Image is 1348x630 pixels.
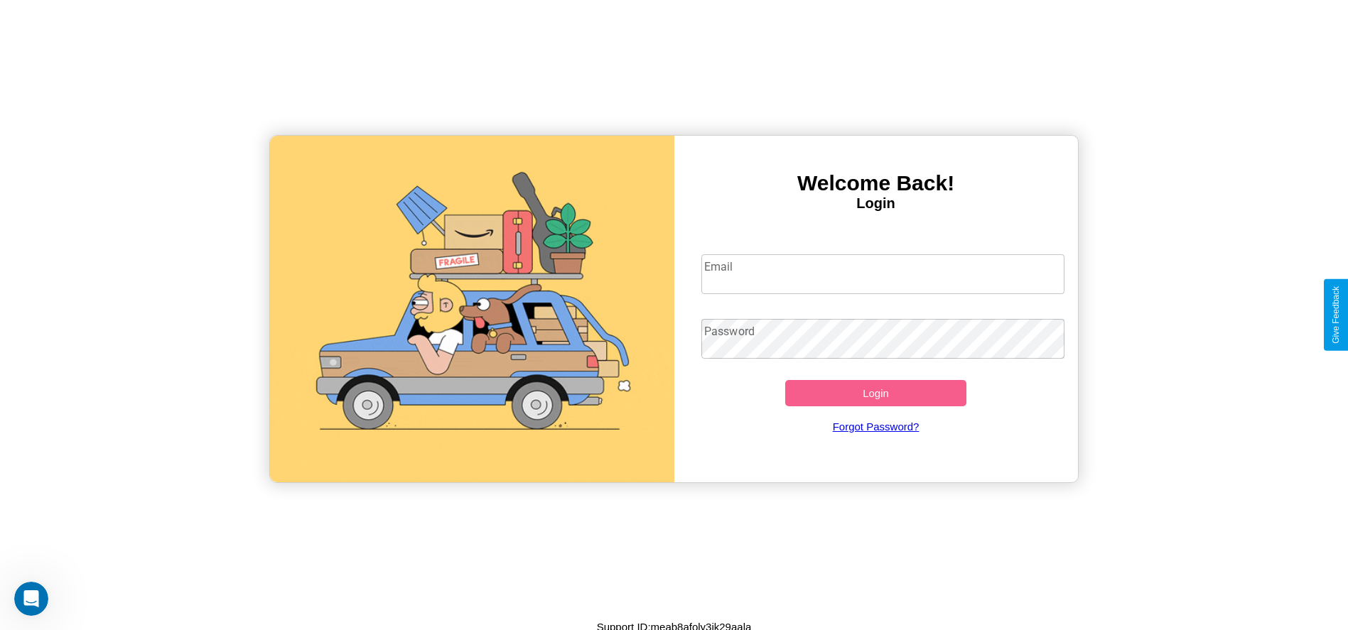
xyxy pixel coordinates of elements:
[674,171,1078,195] h3: Welcome Back!
[694,406,1057,447] a: Forgot Password?
[1331,286,1341,344] div: Give Feedback
[674,195,1078,212] h4: Login
[270,136,674,482] img: gif
[14,582,48,616] iframe: Intercom live chat
[785,380,967,406] button: Login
